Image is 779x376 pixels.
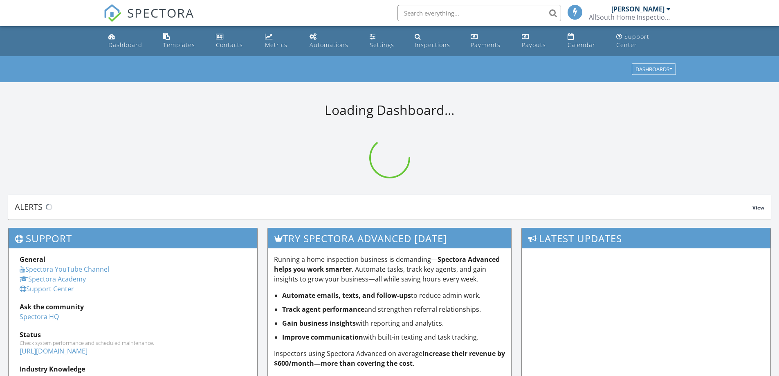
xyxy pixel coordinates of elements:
[411,29,461,53] a: Inspections
[306,29,360,53] a: Automations (Basic)
[20,347,88,356] a: [URL][DOMAIN_NAME]
[103,4,121,22] img: The Best Home Inspection Software - Spectora
[611,5,665,13] div: [PERSON_NAME]
[20,340,246,346] div: Check system performance and scheduled maintenance.
[282,290,505,300] li: to reduce admin work.
[632,64,676,75] button: Dashboards
[568,41,595,49] div: Calendar
[127,4,194,21] span: SPECTORA
[265,41,287,49] div: Metrics
[20,265,109,274] a: Spectora YouTube Channel
[20,255,45,264] strong: General
[274,254,505,284] p: Running a home inspection business is demanding— . Automate tasks, track key agents, and gain ins...
[20,364,246,374] div: Industry Knowledge
[213,29,255,53] a: Contacts
[282,318,505,328] li: with reporting and analytics.
[370,41,394,49] div: Settings
[366,29,405,53] a: Settings
[9,228,257,248] h3: Support
[274,255,500,274] strong: Spectora Advanced helps you work smarter
[752,204,764,211] span: View
[282,305,364,314] strong: Track agent performance
[20,312,59,321] a: Spectora HQ
[268,228,512,248] h3: Try spectora advanced [DATE]
[282,291,411,300] strong: Automate emails, texts, and follow-ups
[20,284,74,293] a: Support Center
[397,5,561,21] input: Search everything...
[564,29,606,53] a: Calendar
[282,332,505,342] li: with built-in texting and task tracking.
[20,330,246,340] div: Status
[216,41,243,49] div: Contacts
[262,29,300,53] a: Metrics
[522,228,770,248] h3: Latest Updates
[415,41,450,49] div: Inspections
[163,41,195,49] div: Templates
[108,41,142,49] div: Dashboard
[282,304,505,314] li: and strengthen referral relationships.
[519,29,558,53] a: Payouts
[20,275,86,284] a: Spectora Academy
[310,41,348,49] div: Automations
[282,333,363,342] strong: Improve communication
[616,33,649,49] div: Support Center
[635,67,672,72] div: Dashboards
[282,319,356,328] strong: Gain business insights
[105,29,153,53] a: Dashboard
[160,29,206,53] a: Templates
[471,41,501,49] div: Payments
[103,11,194,28] a: SPECTORA
[589,13,671,21] div: AllSouth Home Inspections
[20,302,246,312] div: Ask the community
[274,349,505,368] strong: increase their revenue by $600/month—more than covering the cost
[467,29,512,53] a: Payments
[274,349,505,368] p: Inspectors using Spectora Advanced on average .
[15,201,752,212] div: Alerts
[522,41,546,49] div: Payouts
[613,29,674,53] a: Support Center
